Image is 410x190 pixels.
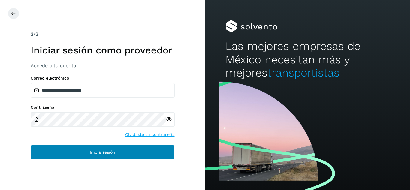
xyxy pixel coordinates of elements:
a: Olvidaste tu contraseña [125,131,175,138]
h1: Iniciar sesión como proveedor [31,44,175,56]
span: Inicia sesión [90,150,115,154]
label: Correo electrónico [31,76,175,81]
h2: Las mejores empresas de México necesitan más y mejores [225,40,389,80]
span: transportistas [267,66,339,79]
button: Inicia sesión [31,145,175,159]
span: 2 [31,31,33,37]
div: /2 [31,31,175,38]
label: Contraseña [31,105,175,110]
h3: Accede a tu cuenta [31,63,175,68]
